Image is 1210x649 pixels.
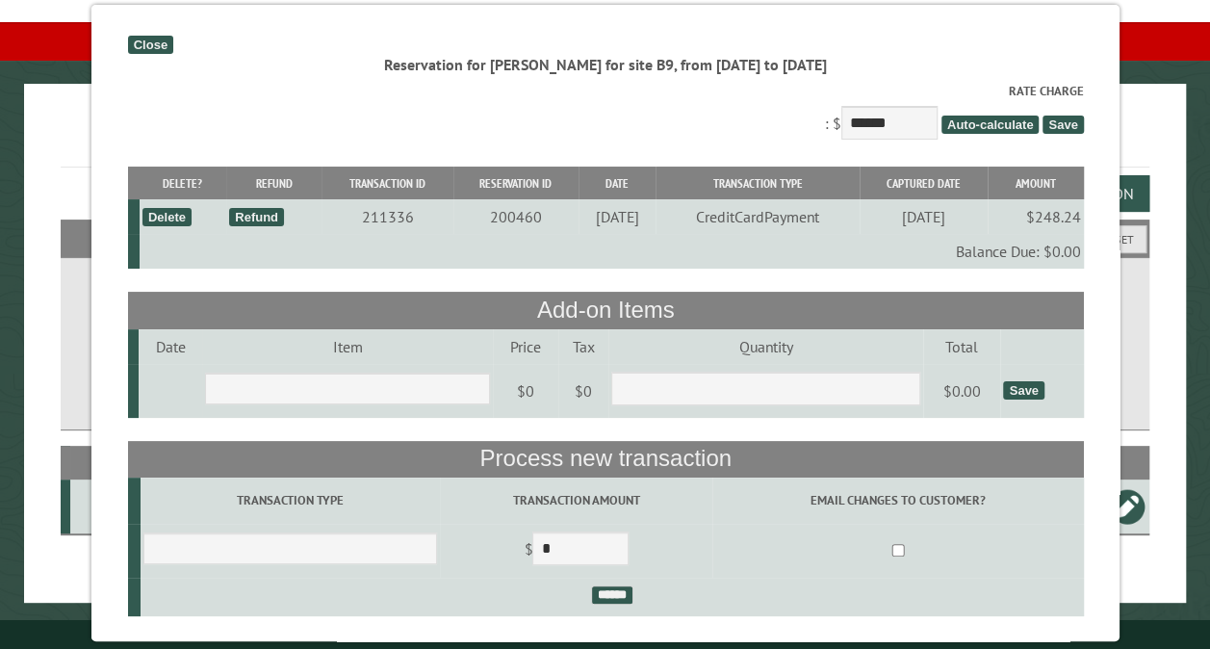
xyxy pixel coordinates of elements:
[127,82,1083,100] label: Rate Charge
[578,199,656,234] td: [DATE]
[127,82,1083,144] div: : $
[322,199,452,234] td: 211336
[922,329,999,364] td: Total
[452,199,578,234] td: 200460
[443,491,709,509] label: Transaction Amount
[322,167,452,200] th: Transaction ID
[127,292,1083,328] th: Add-on Items
[225,167,321,200] th: Refund
[859,199,987,234] td: [DATE]
[139,234,1083,269] td: Balance Due: $0.00
[607,329,922,364] td: Quantity
[61,115,1149,168] h1: Reservations
[202,329,493,364] td: Item
[715,491,1080,509] label: Email changes to customer?
[127,54,1083,75] div: Reservation for [PERSON_NAME] for site B9, from [DATE] to [DATE]
[440,524,712,578] td: $
[70,446,137,480] th: Site
[139,167,225,200] th: Delete?
[1043,116,1083,134] span: Save
[61,220,1149,256] h2: Filters
[142,491,436,509] label: Transaction Type
[859,167,987,200] th: Captured Date
[1003,381,1043,400] div: Save
[142,208,191,226] div: Delete
[229,208,284,226] div: Refund
[452,167,578,200] th: Reservation ID
[557,329,607,364] td: Tax
[78,497,133,516] div: B9
[656,199,859,234] td: CreditCardPayment
[127,36,172,54] div: Close
[987,199,1083,234] td: $248.24
[922,364,999,418] td: $0.00
[127,441,1083,478] th: Process new transaction
[492,364,557,418] td: $0
[578,167,656,200] th: Date
[656,167,859,200] th: Transaction Type
[492,329,557,364] td: Price
[138,329,201,364] td: Date
[987,167,1083,200] th: Amount
[557,364,607,418] td: $0
[940,116,1039,134] span: Auto-calculate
